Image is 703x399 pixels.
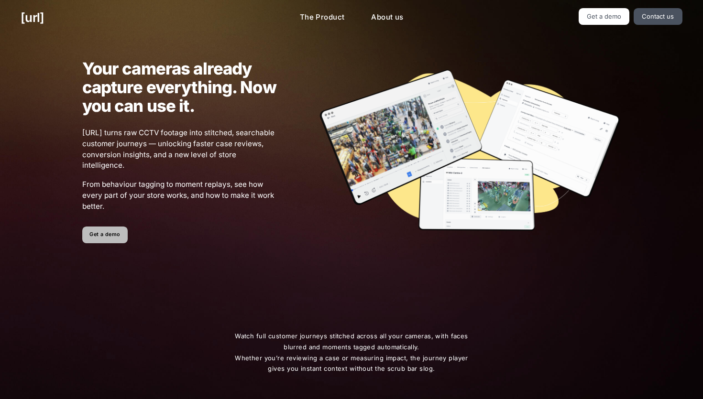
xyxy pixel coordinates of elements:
a: Contact us [634,8,682,25]
span: [URL] turns raw CCTV footage into stitched, searchable customer journeys — unlocking faster case ... [82,128,277,171]
a: [URL] [21,8,44,27]
a: The Product [292,8,352,27]
span: Watch full customer journeys stitched across all your cameras, with faces blurred and moments tag... [232,331,471,374]
a: Get a demo [82,226,128,243]
span: From behaviour tagging to moment replays, see how every part of your store works, and how to make... [82,179,277,212]
a: Get a demo [579,8,630,25]
h1: Your cameras already capture everything. Now you can use it. [82,59,277,115]
a: About us [363,8,411,27]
